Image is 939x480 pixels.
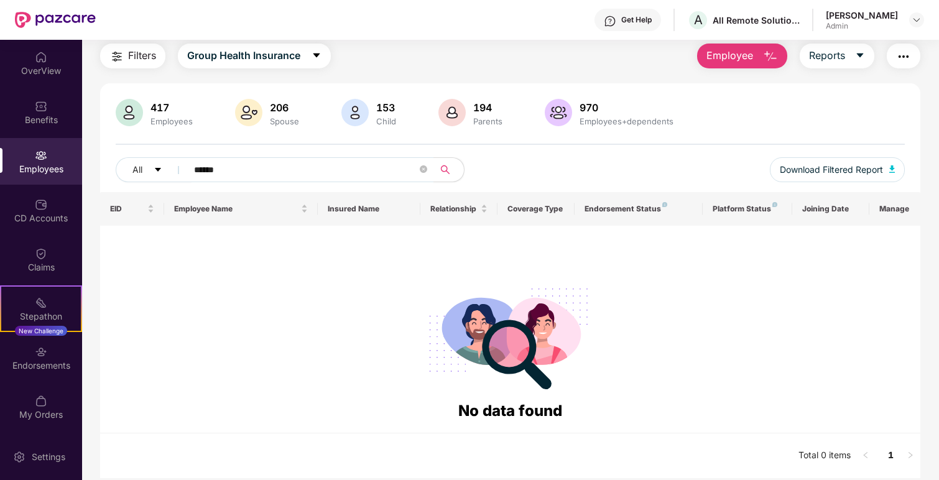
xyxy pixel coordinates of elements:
div: 153 [374,101,399,114]
th: Employee Name [164,192,318,226]
img: svg+xml;base64,PHN2ZyB4bWxucz0iaHR0cDovL3d3dy53My5vcmcvMjAwMC9zdmciIHhtbG5zOnhsaW5rPSJodHRwOi8vd3... [235,99,262,126]
span: left [862,451,869,459]
img: svg+xml;base64,PHN2ZyB4bWxucz0iaHR0cDovL3d3dy53My5vcmcvMjAwMC9zdmciIHhtbG5zOnhsaW5rPSJodHRwOi8vd3... [763,49,778,64]
img: svg+xml;base64,PHN2ZyB4bWxucz0iaHR0cDovL3d3dy53My5vcmcvMjAwMC9zdmciIHdpZHRoPSIyMSIgaGVpZ2h0PSIyMC... [35,297,47,309]
img: svg+xml;base64,PHN2ZyBpZD0iQ0RfQWNjb3VudHMiIGRhdGEtbmFtZT0iQ0QgQWNjb3VudHMiIHhtbG5zPSJodHRwOi8vd3... [35,198,47,211]
div: Settings [28,451,69,463]
img: svg+xml;base64,PHN2ZyB4bWxucz0iaHR0cDovL3d3dy53My5vcmcvMjAwMC9zdmciIHhtbG5zOnhsaW5rPSJodHRwOi8vd3... [438,99,466,126]
img: svg+xml;base64,PHN2ZyB4bWxucz0iaHR0cDovL3d3dy53My5vcmcvMjAwMC9zdmciIHdpZHRoPSIyNCIgaGVpZ2h0PSIyNC... [109,49,124,64]
div: 194 [471,101,505,114]
span: Employee [706,48,753,63]
th: Manage [869,192,921,226]
img: svg+xml;base64,PHN2ZyB4bWxucz0iaHR0cDovL3d3dy53My5vcmcvMjAwMC9zdmciIHdpZHRoPSI4IiBoZWlnaHQ9IjgiIH... [662,202,667,207]
div: Parents [471,116,505,126]
button: Download Filtered Report [770,157,905,182]
span: caret-down [855,50,865,62]
div: [PERSON_NAME] [826,9,898,21]
span: Download Filtered Report [780,163,883,177]
div: 206 [267,101,302,114]
div: Child [374,116,399,126]
button: right [900,446,920,466]
div: Platform Status [713,204,782,214]
span: Relationship [430,204,478,214]
img: svg+xml;base64,PHN2ZyBpZD0iRW5kb3JzZW1lbnRzIiB4bWxucz0iaHR0cDovL3d3dy53My5vcmcvMjAwMC9zdmciIHdpZH... [35,346,47,358]
button: Reportscaret-down [800,44,874,68]
span: close-circle [420,165,427,173]
img: svg+xml;base64,PHN2ZyBpZD0iSGVscC0zMngzMiIgeG1sbnM9Imh0dHA6Ly93d3cudzMub3JnLzIwMDAvc3ZnIiB3aWR0aD... [604,15,616,27]
th: Insured Name [318,192,420,226]
img: svg+xml;base64,PHN2ZyBpZD0iRHJvcGRvd24tMzJ4MzIiIHhtbG5zPSJodHRwOi8vd3d3LnczLm9yZy8yMDAwL3N2ZyIgd2... [912,15,922,25]
div: All Remote Solutions Private Limited [713,14,800,26]
li: Previous Page [856,446,876,466]
img: svg+xml;base64,PHN2ZyBpZD0iU2V0dGluZy0yMHgyMCIgeG1sbnM9Imh0dHA6Ly93d3cudzMub3JnLzIwMDAvc3ZnIiB3aW... [13,451,25,463]
button: Filters [100,44,165,68]
li: Next Page [900,446,920,466]
div: Admin [826,21,898,31]
img: svg+xml;base64,PHN2ZyB4bWxucz0iaHR0cDovL3d3dy53My5vcmcvMjAwMC9zdmciIHhtbG5zOnhsaW5rPSJodHRwOi8vd3... [341,99,369,126]
div: Employees+dependents [577,116,676,126]
div: Spouse [267,116,302,126]
span: caret-down [154,165,162,175]
div: Employees [148,116,195,126]
span: Group Health Insurance [187,48,300,63]
a: 1 [881,446,900,464]
img: svg+xml;base64,PHN2ZyB4bWxucz0iaHR0cDovL3d3dy53My5vcmcvMjAwMC9zdmciIHdpZHRoPSIyODgiIGhlaWdodD0iMj... [420,273,599,399]
img: svg+xml;base64,PHN2ZyB4bWxucz0iaHR0cDovL3d3dy53My5vcmcvMjAwMC9zdmciIHhtbG5zOnhsaW5rPSJodHRwOi8vd3... [889,165,895,173]
img: svg+xml;base64,PHN2ZyBpZD0iRW1wbG95ZWVzIiB4bWxucz0iaHR0cDovL3d3dy53My5vcmcvMjAwMC9zdmciIHdpZHRoPS... [35,149,47,162]
img: svg+xml;base64,PHN2ZyBpZD0iSG9tZSIgeG1sbnM9Imh0dHA6Ly93d3cudzMub3JnLzIwMDAvc3ZnIiB3aWR0aD0iMjAiIG... [35,51,47,63]
span: No data found [458,402,562,420]
img: svg+xml;base64,PHN2ZyBpZD0iQ2xhaW0iIHhtbG5zPSJodHRwOi8vd3d3LnczLm9yZy8yMDAwL3N2ZyIgd2lkdGg9IjIwIi... [35,247,47,260]
div: 417 [148,101,195,114]
th: EID [100,192,164,226]
div: Get Help [621,15,652,25]
div: New Challenge [15,326,67,336]
button: Allcaret-down [116,157,192,182]
span: Reports [809,48,845,63]
img: svg+xml;base64,PHN2ZyB4bWxucz0iaHR0cDovL3d3dy53My5vcmcvMjAwMC9zdmciIHdpZHRoPSIyNCIgaGVpZ2h0PSIyNC... [896,49,911,64]
div: Endorsement Status [585,204,693,214]
span: close-circle [420,164,427,176]
span: caret-down [312,50,321,62]
img: svg+xml;base64,PHN2ZyBpZD0iQmVuZWZpdHMiIHhtbG5zPSJodHRwOi8vd3d3LnczLm9yZy8yMDAwL3N2ZyIgd2lkdGg9Ij... [35,100,47,113]
li: Total 0 items [798,446,851,466]
th: Coverage Type [497,192,575,226]
button: Group Health Insurancecaret-down [178,44,331,68]
span: Employee Name [174,204,298,214]
img: svg+xml;base64,PHN2ZyB4bWxucz0iaHR0cDovL3d3dy53My5vcmcvMjAwMC9zdmciIHhtbG5zOnhsaW5rPSJodHRwOi8vd3... [545,99,572,126]
span: search [433,165,458,175]
th: Joining Date [792,192,869,226]
span: Filters [128,48,156,63]
img: New Pazcare Logo [15,12,96,28]
span: EID [110,204,145,214]
button: left [856,446,876,466]
span: right [907,451,914,459]
img: svg+xml;base64,PHN2ZyB4bWxucz0iaHR0cDovL3d3dy53My5vcmcvMjAwMC9zdmciIHdpZHRoPSI4IiBoZWlnaHQ9IjgiIH... [772,202,777,207]
th: Relationship [420,192,497,226]
button: Employee [697,44,787,68]
div: 970 [577,101,676,114]
img: svg+xml;base64,PHN2ZyBpZD0iTXlfT3JkZXJzIiBkYXRhLW5hbWU9Ik15IE9yZGVycyIgeG1sbnM9Imh0dHA6Ly93d3cudz... [35,395,47,407]
span: All [132,163,142,177]
li: 1 [881,446,900,466]
span: A [694,12,703,27]
img: svg+xml;base64,PHN2ZyB4bWxucz0iaHR0cDovL3d3dy53My5vcmcvMjAwMC9zdmciIHhtbG5zOnhsaW5rPSJodHRwOi8vd3... [116,99,143,126]
button: search [433,157,465,182]
div: Stepathon [1,310,81,323]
